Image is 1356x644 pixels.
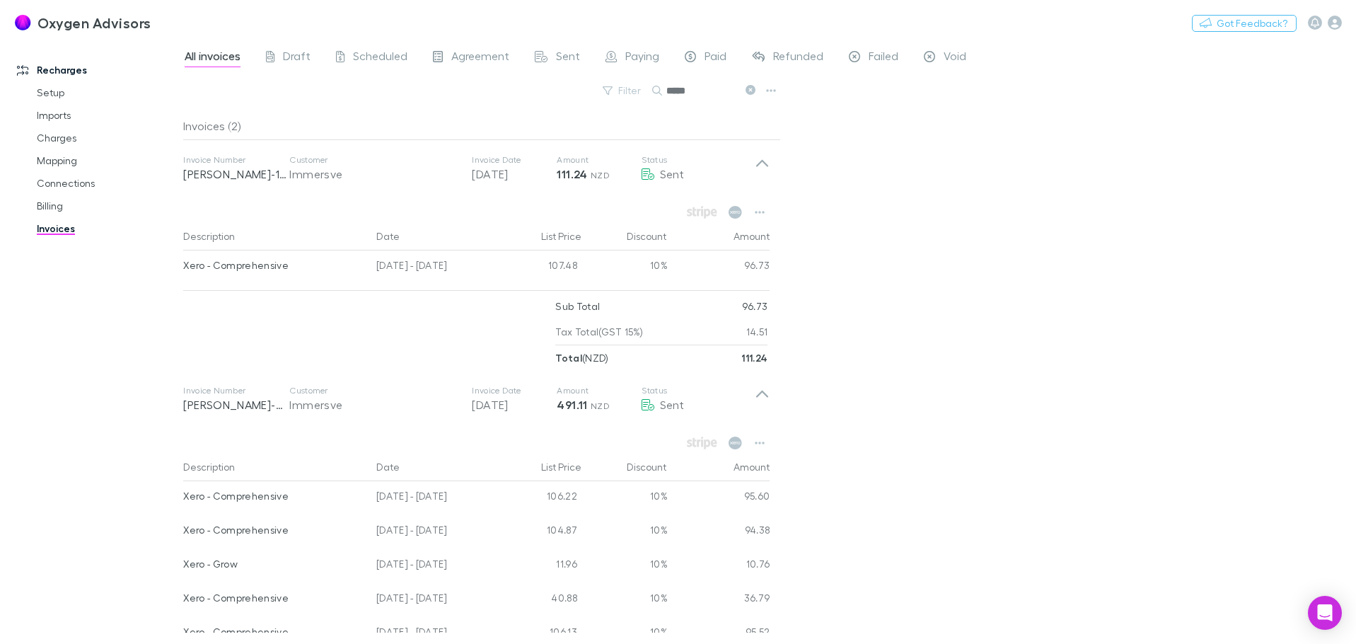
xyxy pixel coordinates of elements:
p: 14.51 [746,319,768,345]
span: Sent [660,167,684,180]
div: 107.48 [498,251,583,284]
p: [DATE] [472,166,557,183]
span: All invoices [185,49,241,67]
p: Amount [557,154,642,166]
a: Oxygen Advisors [6,6,159,40]
span: NZD [591,170,610,180]
div: [DATE] - [DATE] [371,583,498,617]
div: [DATE] - [DATE] [371,481,498,515]
p: Invoice Number [183,385,289,396]
a: Mapping [23,149,191,172]
div: 11.96 [498,549,583,583]
span: Refunded [773,49,823,67]
p: Invoice Date [472,154,557,166]
p: Invoice Date [472,385,557,396]
div: [DATE] - [DATE] [371,549,498,583]
strong: Total [555,352,582,364]
span: Sent [556,49,580,67]
div: 106.22 [498,481,583,515]
h3: Oxygen Advisors [37,14,151,31]
p: Customer [289,154,458,166]
a: Billing [23,195,191,217]
div: Xero - Comprehensive [183,481,365,511]
p: Invoice Number [183,154,289,166]
span: Failed [869,49,898,67]
span: Sent [660,398,684,411]
p: [PERSON_NAME]-1115 [183,166,289,183]
a: Recharges [3,59,191,81]
div: [DATE] - [DATE] [371,515,498,549]
div: 94.38 [668,515,770,549]
a: Setup [23,81,191,104]
div: Immersve [289,166,458,183]
a: Invoices [23,217,191,240]
div: 10.76 [668,549,770,583]
span: Void [944,49,966,67]
p: Tax Total (GST 15%) [555,319,643,345]
p: Status [642,154,755,166]
span: Paying [625,49,659,67]
strong: 491.11 [557,398,587,412]
div: Immersve [289,396,458,413]
div: 10% [583,481,668,515]
div: 40.88 [498,583,583,617]
div: Invoice Number[PERSON_NAME]-0787CustomerImmersveInvoice Date[DATE]Amount491.11 NZDStatusSent [172,371,781,427]
img: Oxygen Advisors's Logo [14,14,32,31]
p: ( NZD ) [555,345,608,371]
div: 96.73 [668,251,770,284]
div: [DATE] - [DATE] [371,251,498,284]
div: 10% [583,583,668,617]
a: Connections [23,172,191,195]
div: Invoice Number[PERSON_NAME]-1115CustomerImmersveInvoice Date[DATE]Amount111.24 NZDStatusSent [172,140,781,197]
div: 104.87 [498,515,583,549]
div: Xero - Comprehensive [183,583,365,613]
button: Got Feedback? [1192,15,1297,32]
p: Amount [557,385,642,396]
a: Charges [23,127,191,149]
div: 36.79 [668,583,770,617]
p: Sub Total [555,294,600,319]
p: 96.73 [742,294,768,319]
div: Open Intercom Messenger [1308,596,1342,630]
div: Xero - Grow [183,549,365,579]
a: Imports [23,104,191,127]
span: Agreement [451,49,509,67]
span: Available when invoice is finalised [683,433,721,453]
strong: 111.24 [557,167,587,181]
span: Available when invoice is finalised [683,202,721,222]
div: 10% [583,515,668,549]
span: Scheduled [353,49,407,67]
strong: 111.24 [741,352,767,364]
span: Paid [705,49,726,67]
div: 10% [583,549,668,583]
p: Status [642,385,755,396]
div: Xero - Comprehensive [183,251,365,280]
p: [PERSON_NAME]-0787 [183,396,289,413]
button: Filter [596,82,649,99]
span: Draft [283,49,311,67]
div: 95.60 [668,481,770,515]
div: Xero - Comprehensive [183,515,365,545]
p: [DATE] [472,396,557,413]
p: Customer [289,385,458,396]
div: 10% [583,251,668,284]
span: NZD [591,401,610,411]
